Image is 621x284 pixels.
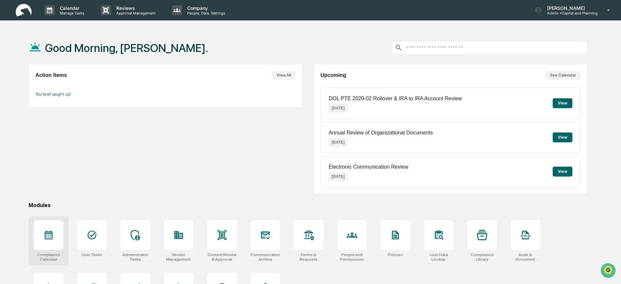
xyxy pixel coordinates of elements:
[553,132,572,142] button: View
[54,83,81,89] span: Attestations
[207,252,237,262] div: Content Review & Approval
[111,11,159,15] p: Approval Management
[35,92,296,97] p: You're all caught up!
[337,252,367,262] div: People and Permissions
[45,41,208,55] h1: Good Morning, [PERSON_NAME].
[511,252,540,262] div: Audit & Document Logs
[55,11,88,15] p: Manage Tasks
[251,252,280,262] div: Communications Archive
[4,80,45,92] a: 🖐️Preclearance
[164,252,193,262] div: Vendor Management
[294,252,323,262] div: Forms & Requests
[7,50,18,62] img: 1746055101610-c473b297-6a78-478c-a979-82029cc54cd1
[22,57,83,62] div: We're available if you need us!
[182,5,229,11] p: Company
[16,4,32,17] img: logo
[4,93,44,105] a: 🔎Data Lookup
[45,80,84,92] a: 🗄️Attestations
[467,252,497,262] div: Compliance Library
[34,252,63,262] div: Compliance Calendar
[13,83,42,89] span: Preclearance
[542,5,598,11] p: [PERSON_NAME]
[7,96,12,101] div: 🔎
[272,71,296,80] button: View All
[46,111,79,116] a: Powered byPylon
[48,83,53,89] div: 🗄️
[329,138,348,146] p: [DATE]
[424,252,454,262] div: User Data Lookup
[65,111,79,116] span: Pylon
[7,14,120,24] p: How can we help?
[388,252,403,257] div: Policies
[81,252,102,257] div: User Tasks
[329,96,462,102] p: DOL PTE 2020-02 Rollover & IRA to IRA Account Review
[35,72,67,78] h2: Action Items
[13,95,41,102] span: Data Lookup
[553,98,572,108] button: View
[542,11,598,15] p: Admin • Capital and Planning
[182,11,229,15] p: People, Data, Settings
[321,72,346,78] h2: Upcoming
[29,202,588,208] div: Modules
[111,5,159,11] p: Reviews
[22,50,108,57] div: Start new chat
[329,130,433,136] p: Annual Review of Organizational Documents
[329,104,348,112] p: [DATE]
[121,252,150,262] div: Administrator Tasks
[55,5,88,11] p: Calendar
[329,173,348,180] p: [DATE]
[112,52,120,60] button: Start new chat
[553,167,572,177] button: View
[600,262,618,280] iframe: Open customer support
[7,83,12,89] div: 🖐️
[545,71,581,80] button: See Calendar
[329,164,409,170] p: Electronic Communication Review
